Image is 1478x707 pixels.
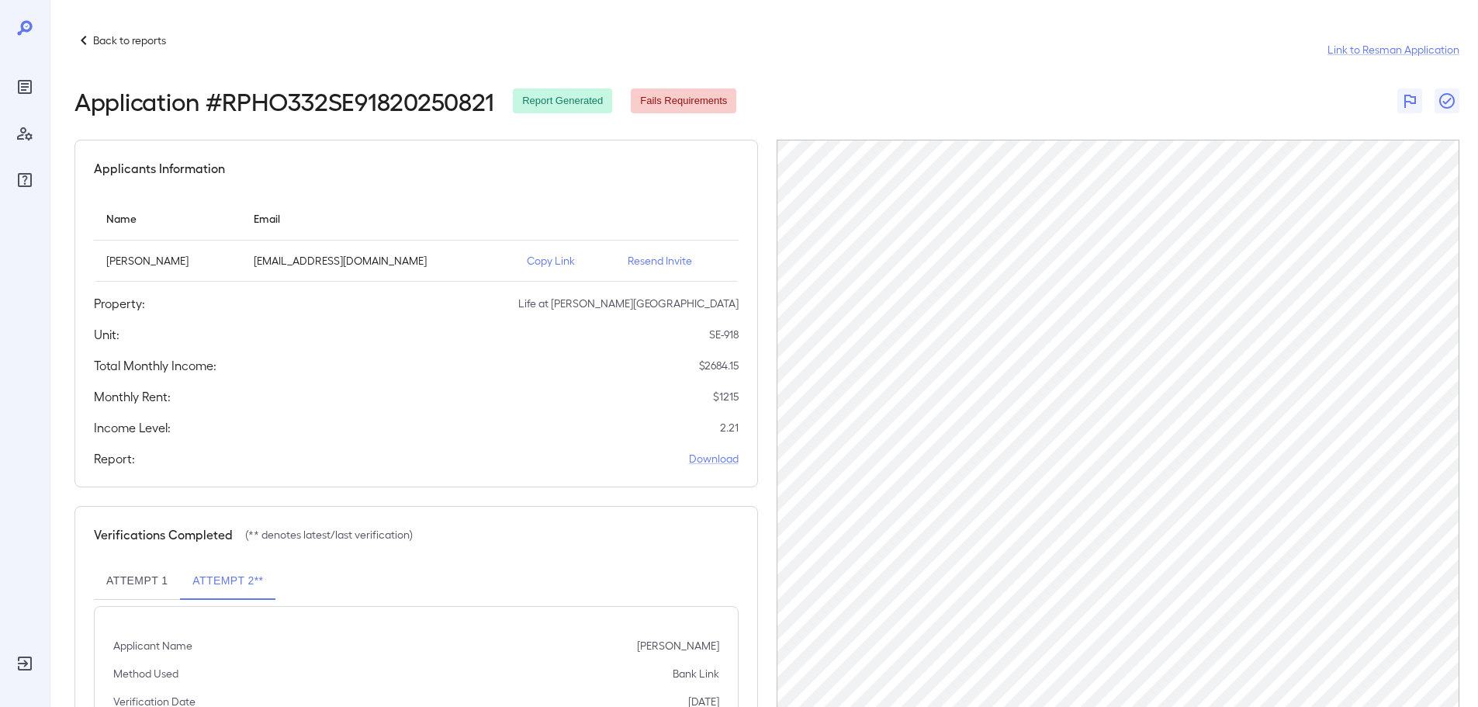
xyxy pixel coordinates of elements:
[12,168,37,192] div: FAQ
[94,159,225,178] h5: Applicants Information
[637,638,719,653] p: [PERSON_NAME]
[12,75,37,99] div: Reports
[1435,88,1459,113] button: Close Report
[180,563,275,600] button: Attempt 2**
[1327,42,1459,57] a: Link to Resman Application
[94,387,171,406] h5: Monthly Rent:
[12,121,37,146] div: Manage Users
[254,253,502,269] p: [EMAIL_ADDRESS][DOMAIN_NAME]
[94,563,180,600] button: Attempt 1
[527,253,603,269] p: Copy Link
[113,638,192,653] p: Applicant Name
[94,294,145,313] h5: Property:
[1397,88,1422,113] button: Flag Report
[94,325,119,344] h5: Unit:
[106,253,229,269] p: [PERSON_NAME]
[94,449,135,468] h5: Report:
[94,196,739,282] table: simple table
[699,358,739,373] p: $ 2684.15
[709,327,739,342] p: SE-918
[93,33,166,48] p: Back to reports
[513,94,612,109] span: Report Generated
[94,418,171,437] h5: Income Level:
[94,196,241,241] th: Name
[74,87,494,115] h2: Application # RPHO332SE91820250821
[94,356,216,375] h5: Total Monthly Income:
[241,196,514,241] th: Email
[518,296,739,311] p: Life at [PERSON_NAME][GEOGRAPHIC_DATA]
[245,527,413,542] p: (** denotes latest/last verification)
[713,389,739,404] p: $ 1215
[113,666,178,681] p: Method Used
[12,651,37,676] div: Log Out
[628,253,726,269] p: Resend Invite
[94,525,233,544] h5: Verifications Completed
[720,420,739,435] p: 2.21
[631,94,736,109] span: Fails Requirements
[673,666,719,681] p: Bank Link
[689,451,739,466] a: Download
